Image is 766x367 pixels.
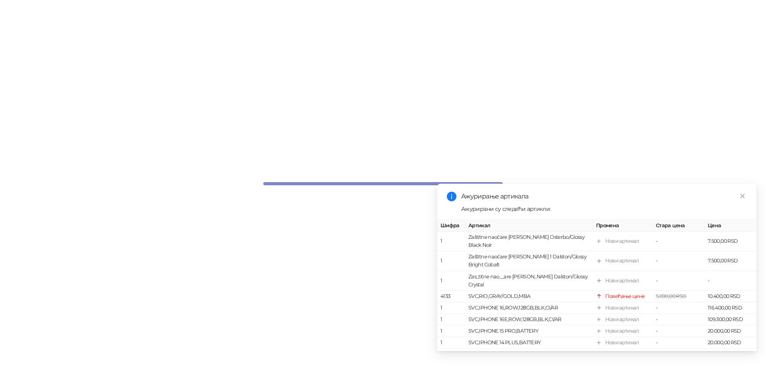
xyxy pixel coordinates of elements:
[605,350,645,358] div: Повећање цене
[605,327,639,335] div: Нови артикал
[705,302,756,314] td: 116.400,00 RSD
[653,337,705,349] td: -
[605,339,639,347] div: Нови артикал
[705,232,756,251] td: 7.500,00 RSD
[437,302,465,314] td: 1
[705,271,756,290] td: -
[740,193,745,199] span: close
[653,220,705,232] th: Стара цена
[465,251,593,271] td: Zaštitne naočare [PERSON_NAME] 1 Dalston/Glossy Bright Cobalt
[605,257,639,265] div: Нови артикал
[593,220,653,232] th: Промена
[653,271,705,290] td: -
[705,325,756,337] td: 20.000,00 RSD
[653,325,705,337] td: -
[447,192,456,201] span: info-circle
[705,291,756,302] td: 10.400,00 RSD
[705,220,756,232] th: Цена
[465,314,593,325] td: SVC,IPHONE 16E,ROW,128GB,BLK,CI/AR
[705,314,756,325] td: 109.300,00 RSD
[437,232,465,251] td: 1
[705,337,756,349] td: 20.000,00 RSD
[437,220,465,232] th: Шифра
[437,325,465,337] td: 1
[656,293,686,299] span: 5.090,00 RSD
[465,220,593,232] th: Артикал
[461,204,747,213] div: Ажурирани су следећи артикли:
[461,192,747,201] div: Ажурирање артикала
[605,292,645,300] div: Повећање цене
[605,237,639,245] div: Нови артикал
[605,315,639,323] div: Нови артикал
[437,314,465,325] td: 1
[465,291,593,302] td: SVC,RIO,GRAY/GOLD,MBA
[705,349,756,360] td: 90.700,00 RSD
[705,251,756,271] td: 7.500,00 RSD
[738,192,747,200] a: Close
[437,251,465,271] td: 1
[653,314,705,325] td: -
[605,304,639,312] div: Нови артикал
[465,349,593,360] td: SVC,IPHONE 13,ROW,128GB,MNT,CI/AR
[605,276,639,284] div: Нови артикал
[437,349,465,360] td: 8648
[465,302,593,314] td: SVC,IPHONE 16,ROW,128GB,BLK,CI/AR
[653,232,705,251] td: -
[465,337,593,349] td: SVC,IPHONE 14 PLUS,BATTERY
[437,271,465,290] td: 1
[465,271,593,290] td: Zas_titne nao__are [PERSON_NAME] Dalston/Glossy Crystal
[653,251,705,271] td: -
[465,232,593,251] td: Zaštitne naočare [PERSON_NAME] Osterbo/Glossy Black Noir
[437,291,465,302] td: 4133
[653,302,705,314] td: -
[465,325,593,337] td: SVC,IPHONE 15 PRO,BATTERY
[437,337,465,349] td: 1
